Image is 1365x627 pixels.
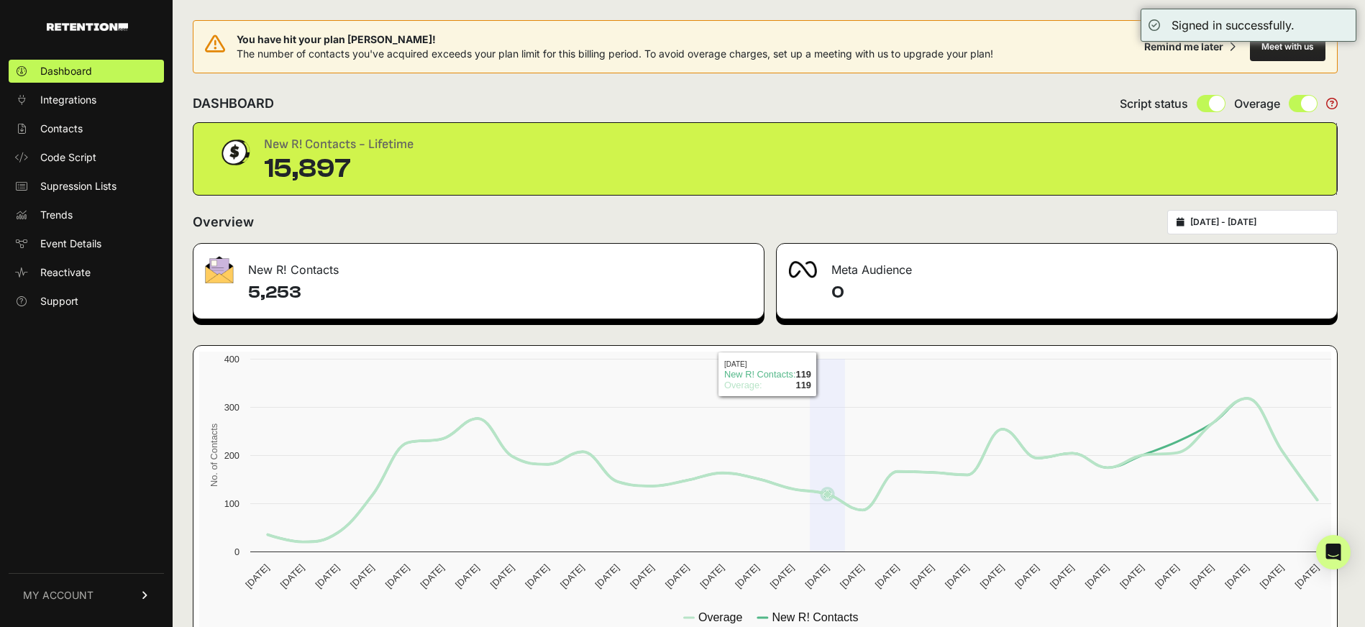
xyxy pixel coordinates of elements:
[1316,535,1351,569] div: Open Intercom Messenger
[40,294,78,308] span: Support
[488,562,516,590] text: [DATE]
[663,562,691,590] text: [DATE]
[838,562,866,590] text: [DATE]
[1223,562,1251,590] text: [DATE]
[40,179,117,193] span: Supression Lists
[1153,562,1181,590] text: [DATE]
[224,402,239,413] text: 300
[1120,95,1188,112] span: Script status
[193,244,764,287] div: New R! Contacts
[772,611,858,623] text: New R! Contacts
[205,256,234,283] img: fa-envelope-19ae18322b30453b285274b1b8af3d052b27d846a4fbe8435d1a52b978f639a2.png
[40,237,101,251] span: Event Details
[1083,562,1111,590] text: [DATE]
[803,562,831,590] text: [DATE]
[1048,562,1076,590] text: [DATE]
[943,562,971,590] text: [DATE]
[978,562,1006,590] text: [DATE]
[264,155,414,183] div: 15,897
[9,146,164,169] a: Code Script
[418,562,446,590] text: [DATE]
[831,281,1325,304] h4: 0
[313,562,341,590] text: [DATE]
[768,562,796,590] text: [DATE]
[278,562,306,590] text: [DATE]
[193,93,274,114] h2: DASHBOARD
[47,23,128,31] img: Retention.com
[698,611,742,623] text: Overage
[9,203,164,226] a: Trends
[9,290,164,313] a: Support
[224,354,239,365] text: 400
[264,134,414,155] div: New R! Contacts - Lifetime
[628,562,656,590] text: [DATE]
[9,88,164,111] a: Integrations
[9,117,164,140] a: Contacts
[237,47,993,60] span: The number of contacts you've acquired exceeds your plan limit for this billing period. To avoid ...
[1234,95,1280,112] span: Overage
[216,134,252,170] img: dollar-coin-05c43ed7efb7bc0c12610022525b4bbbb207c7efeef5aecc26f025e68dcafac9.png
[1118,562,1146,590] text: [DATE]
[224,450,239,461] text: 200
[243,562,271,590] text: [DATE]
[523,562,551,590] text: [DATE]
[1258,562,1286,590] text: [DATE]
[593,562,621,590] text: [DATE]
[40,64,92,78] span: Dashboard
[23,588,93,603] span: MY ACCOUNT
[40,93,96,107] span: Integrations
[1293,562,1321,590] text: [DATE]
[788,261,817,278] img: fa-meta-2f981b61bb99beabf952f7030308934f19ce035c18b003e963880cc3fabeebb7.png
[193,212,254,232] h2: Overview
[224,498,239,509] text: 100
[777,244,1337,287] div: Meta Audience
[348,562,376,590] text: [DATE]
[40,150,96,165] span: Code Script
[9,232,164,255] a: Event Details
[9,573,164,617] a: MY ACCOUNT
[9,60,164,83] a: Dashboard
[1188,562,1216,590] text: [DATE]
[873,562,901,590] text: [DATE]
[908,562,936,590] text: [DATE]
[234,546,239,557] text: 0
[1013,562,1041,590] text: [DATE]
[698,562,726,590] text: [DATE]
[209,424,219,487] text: No. of Contacts
[40,208,73,222] span: Trends
[9,175,164,198] a: Supression Lists
[40,265,91,280] span: Reactivate
[9,261,164,284] a: Reactivate
[248,281,752,304] h4: 5,253
[383,562,411,590] text: [DATE]
[453,562,481,590] text: [DATE]
[40,122,83,136] span: Contacts
[1144,40,1223,54] div: Remind me later
[733,562,761,590] text: [DATE]
[558,562,586,590] text: [DATE]
[1172,17,1295,34] div: Signed in successfully.
[1250,32,1325,61] button: Meet with us
[237,32,993,47] span: You have hit your plan [PERSON_NAME]!
[1138,34,1241,60] button: Remind me later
